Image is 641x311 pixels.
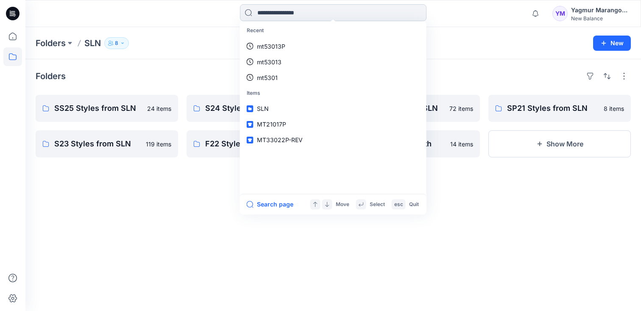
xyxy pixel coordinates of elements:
[488,95,631,122] a: SP21 Styles from SLN8 items
[242,85,425,101] p: Items
[36,71,66,81] h4: Folders
[242,23,425,39] p: Recent
[257,121,286,128] span: MT21017P
[488,130,631,157] button: Show More
[257,58,281,66] p: mt53013
[552,6,568,21] div: YM
[242,116,425,132] a: MT21017P
[36,130,178,157] a: S23 Styles from SLN119 items
[104,37,129,49] button: 8
[257,136,303,143] span: MT33022P-REV
[257,42,285,51] p: mt53013P
[147,104,171,113] p: 24 items
[507,102,599,114] p: SP21 Styles from SLN
[36,37,66,49] a: Folders
[205,138,293,150] p: F22 Styles from SLN
[604,104,624,113] p: 8 items
[571,15,630,22] div: New Balance
[336,200,349,209] p: Move
[571,5,630,15] div: Yagmur Marangoz - Sln
[242,132,425,148] a: MT33022P-REV
[449,104,473,113] p: 72 items
[370,200,385,209] p: Select
[242,101,425,116] a: SLN
[409,200,419,209] p: Quit
[247,199,293,209] button: Search page
[84,37,101,49] p: SLN
[242,54,425,70] a: mt53013
[36,95,178,122] a: SS25 Styles from SLN24 items
[593,36,631,51] button: New
[242,70,425,85] a: mt5301
[394,200,403,209] p: esc
[146,140,171,149] p: 119 items
[205,102,290,114] p: S24 Styles from SLN
[257,105,269,112] span: SLN
[187,130,329,157] a: F22 Styles from SLN40 items
[242,39,425,54] a: mt53013P
[450,140,473,149] p: 14 items
[115,39,118,48] p: 8
[257,73,278,82] p: mt5301
[54,138,141,150] p: S23 Styles from SLN
[54,102,142,114] p: SS25 Styles from SLN
[187,95,329,122] a: S24 Styles from SLN104 items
